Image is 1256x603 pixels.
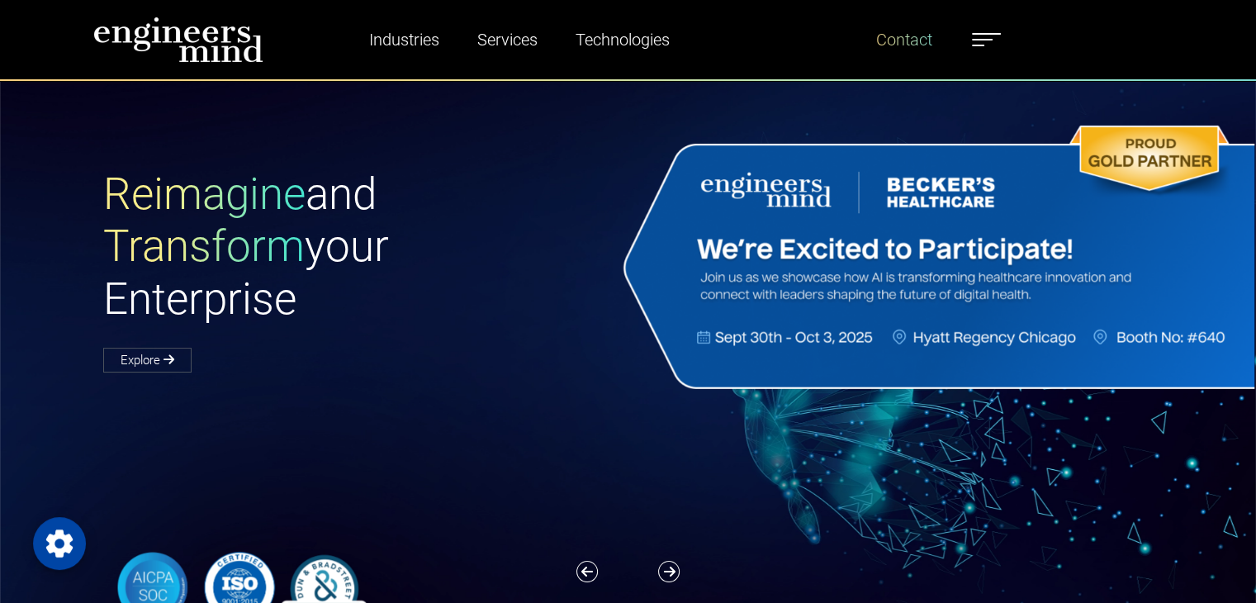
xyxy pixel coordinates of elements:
a: Explore [103,348,192,373]
img: logo [93,17,263,63]
h1: and your Enterprise [103,169,628,326]
a: Services [471,21,544,59]
a: Technologies [569,21,676,59]
span: Transform [103,221,305,272]
img: Website Banner [617,121,1255,394]
a: Industries [363,21,446,59]
span: Reimagine [103,169,306,220]
a: Contact [870,21,939,59]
